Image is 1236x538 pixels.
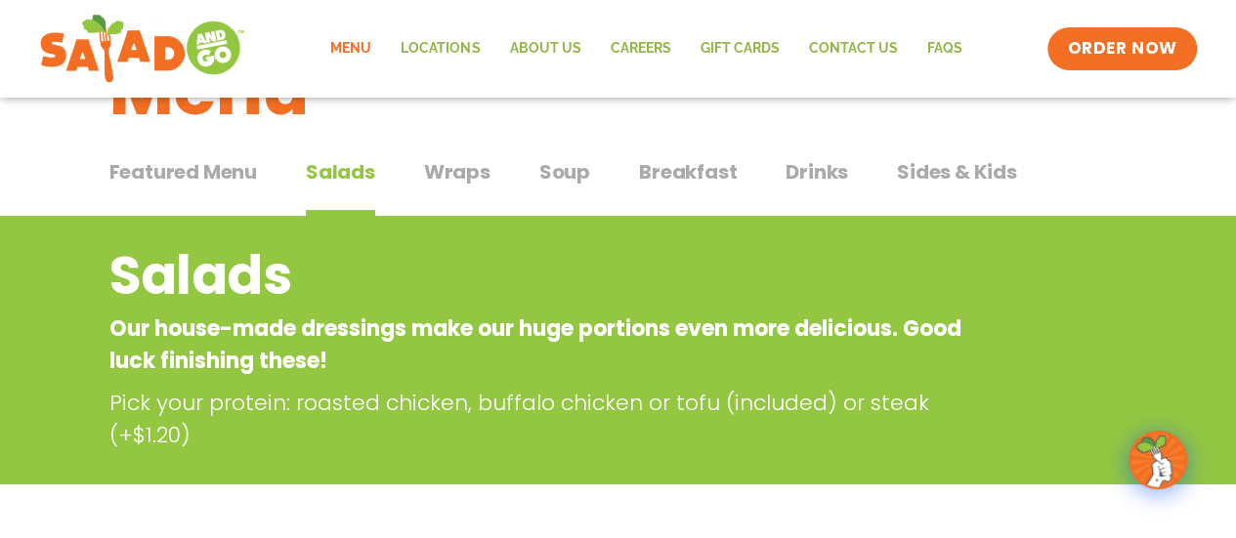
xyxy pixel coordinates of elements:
[306,157,375,186] span: Salads
[109,387,979,451] p: Pick your protein: roasted chicken, buffalo chicken or tofu (included) or steak (+$1.20)
[539,157,590,186] span: Soup
[494,26,595,71] a: About Us
[897,157,1017,186] span: Sides & Kids
[109,312,970,377] p: Our house-made dressings make our huge portions even more delicious. Good luck finishing these!
[316,26,976,71] nav: Menu
[424,157,490,186] span: Wraps
[639,157,737,186] span: Breakfast
[39,10,245,88] img: new-SAG-logo-768×292
[109,150,1128,217] div: Tabbed content
[109,236,970,315] h2: Salads
[912,26,976,71] a: FAQs
[786,157,848,186] span: Drinks
[595,26,685,71] a: Careers
[316,26,386,71] a: Menu
[1067,37,1176,61] span: ORDER NOW
[1047,27,1196,70] a: ORDER NOW
[1130,433,1185,487] img: wpChatIcon
[793,26,912,71] a: Contact Us
[109,157,257,186] span: Featured Menu
[685,26,793,71] a: GIFT CARDS
[386,26,494,71] a: Locations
